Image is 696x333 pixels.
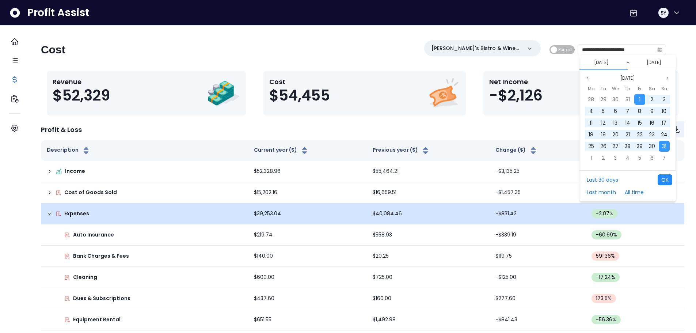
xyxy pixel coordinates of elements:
[585,152,597,164] div: 01 Sep 2025
[612,96,619,103] span: 30
[658,129,670,140] div: 24 Aug 2025
[646,84,658,94] div: Saturday
[367,161,490,182] td: $55,464.21
[585,140,597,152] div: 25 Aug 2025
[621,129,634,140] div: 21 Aug 2025
[367,267,490,288] td: $725.00
[64,210,89,217] p: Expenses
[583,74,592,83] button: Previous month
[558,45,572,54] span: Period
[658,117,670,129] div: 17 Aug 2025
[614,107,617,115] span: 6
[588,96,594,103] span: 28
[650,154,654,162] span: 6
[367,288,490,309] td: $160.00
[64,189,117,196] p: Cost of Goods Sold
[612,84,619,93] span: We
[613,119,617,126] span: 13
[662,154,666,162] span: 7
[73,295,130,302] p: Dues & Subscriptions
[650,119,654,126] span: 16
[588,84,594,93] span: Mo
[597,140,609,152] div: 26 Aug 2025
[634,94,646,105] div: 01 Aug 2025
[590,119,593,126] span: 11
[646,117,658,129] div: 16 Aug 2025
[639,96,640,103] span: 1
[583,187,620,198] button: Last month
[601,84,606,93] span: Tu
[427,77,460,110] img: Cost
[609,117,621,129] div: 13 Aug 2025
[646,105,658,117] div: 09 Aug 2025
[601,131,606,138] span: 19
[585,84,597,94] div: Monday
[601,119,605,126] span: 12
[658,94,670,105] div: 03 Aug 2025
[248,224,367,246] td: $219.74
[600,143,606,150] span: 26
[589,107,593,115] span: 4
[649,131,655,138] span: 23
[53,87,110,104] span: $52,329
[646,94,658,105] div: 02 Aug 2025
[658,174,672,185] button: OK
[658,152,670,164] div: 07 Sep 2025
[658,84,670,94] div: Sunday
[585,117,597,129] div: 11 Aug 2025
[621,94,634,105] div: 31 Jul 2025
[600,96,606,103] span: 29
[585,105,597,117] div: 04 Aug 2025
[650,107,654,115] span: 9
[665,76,670,80] svg: page next
[638,154,641,162] span: 5
[602,154,605,162] span: 2
[668,121,684,137] button: Download
[609,105,621,117] div: 06 Aug 2025
[490,246,586,267] td: $119.75
[490,182,586,203] td: -$1,457.35
[596,295,612,302] span: 173.5 %
[661,131,668,138] span: 24
[621,152,634,164] div: 04 Sep 2025
[597,129,609,140] div: 19 Aug 2025
[638,107,641,115] span: 8
[662,143,666,150] span: 31
[638,84,642,93] span: Fr
[621,105,634,117] div: 07 Aug 2025
[591,58,612,67] button: Select start date
[658,105,670,117] div: 10 Aug 2025
[367,182,490,203] td: $16,659.51
[661,9,666,16] span: SY
[634,105,646,117] div: 08 Aug 2025
[47,146,91,155] button: Description
[609,140,621,152] div: 27 Aug 2025
[625,119,630,126] span: 14
[609,94,621,105] div: 30 Jul 2025
[625,96,630,103] span: 31
[612,131,619,138] span: 20
[73,231,114,239] p: Auto Insurance
[609,84,621,94] div: Wednesday
[41,125,82,135] p: Profit & Loss
[254,146,309,155] button: Current year ($)
[585,129,597,140] div: 18 Aug 2025
[621,84,634,94] div: Thursday
[597,94,609,105] div: 29 Jul 2025
[248,203,367,224] td: $39,253.04
[636,143,643,150] span: 29
[207,77,240,110] img: Revenue
[490,267,586,288] td: -$125.00
[495,146,538,155] button: Change ($)
[27,6,89,19] span: Profit Assist
[596,316,616,323] span: -56.36 %
[585,76,590,80] svg: page previous
[73,316,121,323] p: Equipment Rental
[73,273,97,281] p: Cleaning
[626,154,630,162] span: 4
[634,140,646,152] div: 29 Aug 2025
[634,129,646,140] div: 22 Aug 2025
[621,117,634,129] div: 14 Aug 2025
[367,203,490,224] td: $40,084.46
[490,309,586,330] td: -$841.43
